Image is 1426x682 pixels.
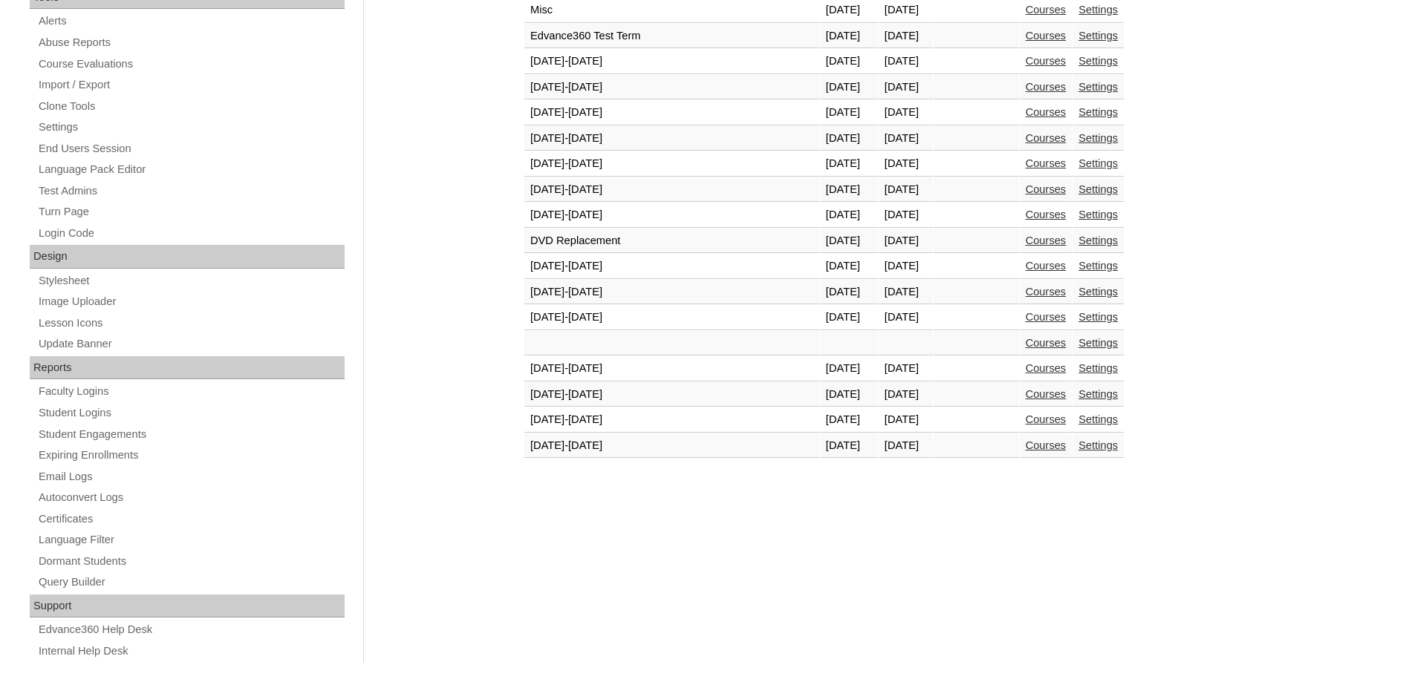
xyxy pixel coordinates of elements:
a: Settings [1078,388,1118,400]
td: [DATE] [820,75,878,100]
a: Settings [1078,260,1118,272]
a: Courses [1026,235,1067,246]
td: [DATE] [879,203,933,228]
td: [DATE]-[DATE] [524,356,819,381]
td: [DATE]-[DATE] [524,305,819,330]
td: [DATE] [820,49,878,74]
a: Update Banner [37,335,345,353]
a: Certificates [37,510,345,528]
a: Language Filter [37,531,345,549]
a: Settings [1078,337,1118,349]
td: [DATE] [879,75,933,100]
td: [DATE] [879,280,933,305]
a: Courses [1026,311,1067,323]
a: Settings [1078,157,1118,169]
a: Settings [1078,183,1118,195]
td: [DATE]-[DATE] [524,382,819,407]
a: Courses [1026,30,1067,42]
a: Login Code [37,224,345,243]
a: Courses [1026,4,1067,16]
td: [DATE]-[DATE] [524,177,819,203]
td: [DATE] [820,229,878,254]
a: Edvance360 Help Desk [37,620,345,639]
td: [DATE]-[DATE] [524,407,819,433]
td: [DATE] [820,280,878,305]
a: Turn Page [37,203,345,221]
a: Alerts [37,12,345,30]
td: [DATE]-[DATE] [524,203,819,228]
td: [DATE] [820,151,878,177]
a: Course Evaluations [37,55,345,73]
div: Design [30,245,345,269]
td: [DATE]-[DATE] [524,49,819,74]
td: [DATE] [820,100,878,125]
a: Settings [1078,209,1118,220]
td: [DATE] [879,382,933,407]
a: Settings [1078,4,1118,16]
a: Internal Help Desk [37,642,345,660]
a: Settings [1078,362,1118,374]
a: Settings [1078,439,1118,451]
div: Reports [30,356,345,380]
a: Courses [1026,413,1067,425]
td: [DATE]-[DATE] [524,75,819,100]
td: [DATE] [820,203,878,228]
div: Support [30,594,345,618]
a: Courses [1026,81,1067,93]
a: Import / Export [37,76,345,94]
a: Courses [1026,260,1067,272]
td: [DATE]-[DATE] [524,126,819,151]
a: Settings [1078,286,1118,298]
a: Courses [1026,55,1067,67]
td: [DATE] [879,49,933,74]
a: Student Engagements [37,425,345,444]
td: [DATE] [879,100,933,125]
a: Courses [1026,106,1067,118]
a: Settings [1078,413,1118,425]
td: [DATE]-[DATE] [524,151,819,177]
a: Email Logs [37,468,345,486]
td: [DATE] [820,254,878,279]
a: Query Builder [37,573,345,591]
td: [DATE] [820,24,878,49]
td: [DATE] [820,433,878,459]
a: Settings [1078,81,1118,93]
a: Settings [1078,55,1118,67]
td: [DATE] [879,407,933,433]
td: [DATE] [820,177,878,203]
td: [DATE] [879,151,933,177]
td: [DATE] [820,356,878,381]
a: Abuse Reports [37,33,345,52]
td: [DATE]-[DATE] [524,254,819,279]
a: Faculty Logins [37,382,345,401]
a: Stylesheet [37,272,345,290]
td: [DATE] [879,24,933,49]
td: [DATE]-[DATE] [524,280,819,305]
td: [DATE] [879,305,933,330]
a: Autoconvert Logs [37,488,345,507]
td: [DATE] [879,356,933,381]
td: [DATE] [820,126,878,151]
a: Settings [1078,30,1118,42]
td: [DATE] [879,229,933,254]
td: Edvance360 Test Term [524,24,819,49]
td: [DATE]-[DATE] [524,100,819,125]
td: [DATE] [820,407,878,433]
a: Settings [1078,311,1118,323]
a: Image Uploader [37,292,345,311]
a: End Users Session [37,140,345,158]
a: Courses [1026,337,1067,349]
td: [DATE] [879,177,933,203]
td: DVD Replacement [524,229,819,254]
a: Expiring Enrollments [37,446,345,465]
a: Courses [1026,286,1067,298]
td: [DATE] [879,126,933,151]
td: [DATE]-[DATE] [524,433,819,459]
td: [DATE] [879,433,933,459]
a: Courses [1026,132,1067,144]
td: [DATE] [820,305,878,330]
a: Courses [1026,362,1067,374]
a: Settings [1078,106,1118,118]
a: Dormant Students [37,552,345,571]
a: Lesson Icons [37,314,345,332]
